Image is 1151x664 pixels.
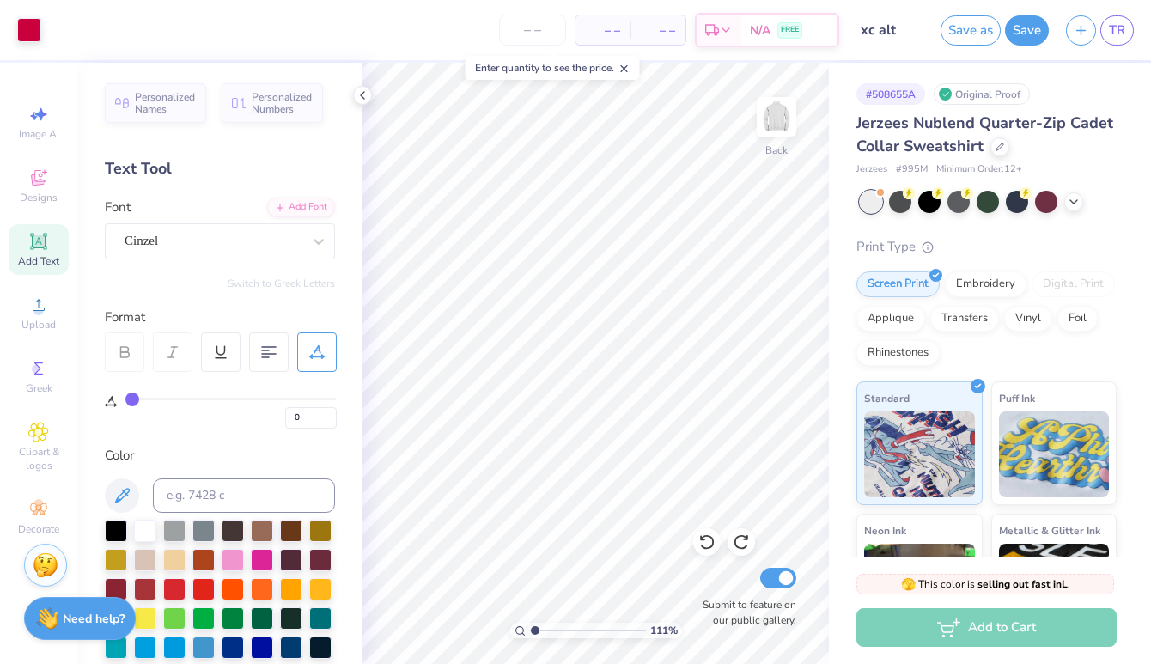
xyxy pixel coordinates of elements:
button: Switch to Greek Letters [228,277,335,290]
div: Format [105,308,337,327]
span: – – [641,21,675,40]
span: Upload [21,318,56,332]
span: Jerzees [856,162,887,177]
span: Metallic & Glitter Ink [999,521,1100,539]
div: Color [105,446,335,466]
span: 🫣 [901,576,916,593]
img: Standard [864,411,975,497]
strong: selling out fast in L [977,577,1068,591]
div: Transfers [930,306,999,332]
img: Back [759,100,794,134]
button: Save as [941,15,1001,46]
div: Foil [1057,306,1098,332]
span: Decorate [18,522,59,536]
button: Save [1005,15,1049,46]
span: Neon Ink [864,521,906,539]
strong: Need help? [63,611,125,627]
span: Jerzees Nublend Quarter-Zip Cadet Collar Sweatshirt [856,113,1113,156]
span: Add Text [18,254,59,268]
span: TR [1109,21,1125,40]
span: Puff Ink [999,389,1035,407]
div: Enter quantity to see the price. [466,56,640,80]
span: Minimum Order: 12 + [936,162,1022,177]
span: 111 % [650,623,678,638]
label: Font [105,198,131,217]
div: Screen Print [856,271,940,297]
a: TR [1100,15,1134,46]
div: Original Proof [934,83,1030,105]
div: Add Font [267,198,335,217]
span: Standard [864,389,910,407]
span: # 995M [896,162,928,177]
img: Metallic & Glitter Ink [999,544,1110,630]
div: Vinyl [1004,306,1052,332]
span: Image AI [19,127,59,141]
div: Print Type [856,237,1117,257]
span: Greek [26,381,52,395]
input: – – [499,15,566,46]
label: Submit to feature on our public gallery. [693,597,796,628]
div: Digital Print [1032,271,1115,297]
div: Rhinestones [856,340,940,366]
div: Back [765,143,788,158]
div: # 508655A [856,83,925,105]
img: Neon Ink [864,544,975,630]
div: Applique [856,306,925,332]
span: N/A [750,21,770,40]
div: Embroidery [945,271,1026,297]
span: Personalized Numbers [252,91,313,115]
input: Untitled Design [848,13,932,47]
span: – – [586,21,620,40]
div: Text Tool [105,157,335,180]
span: Clipart & logos [9,445,69,472]
img: Puff Ink [999,411,1110,497]
span: This color is . [901,576,1070,592]
span: FREE [781,24,799,36]
span: Designs [20,191,58,204]
span: Personalized Names [135,91,196,115]
input: e.g. 7428 c [153,478,335,513]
